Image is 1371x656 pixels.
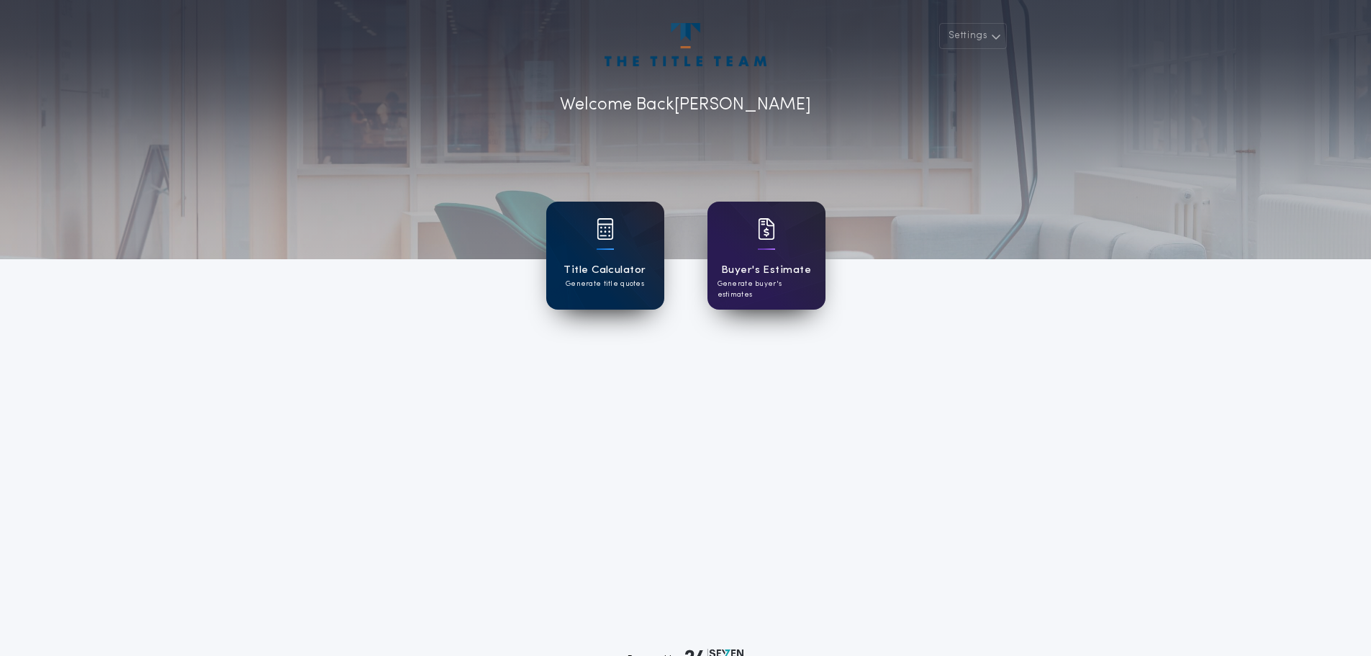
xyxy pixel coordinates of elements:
[566,279,644,289] p: Generate title quotes
[718,279,815,300] p: Generate buyer's estimates
[758,218,775,240] img: card icon
[707,202,825,310] a: card iconBuyer's EstimateGenerate buyer's estimates
[560,92,811,118] p: Welcome Back [PERSON_NAME]
[564,262,646,279] h1: Title Calculator
[546,202,664,310] a: card iconTitle CalculatorGenerate title quotes
[605,23,766,66] img: account-logo
[597,218,614,240] img: card icon
[939,23,1007,49] button: Settings
[721,262,811,279] h1: Buyer's Estimate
